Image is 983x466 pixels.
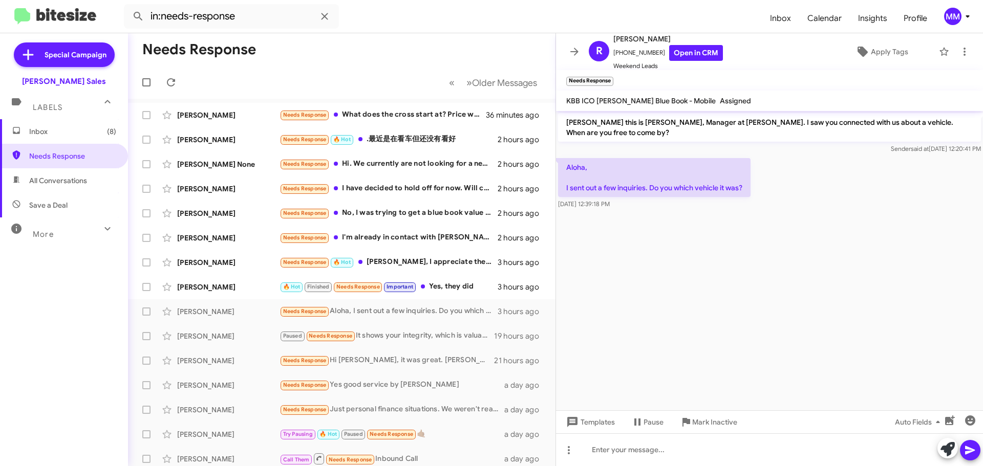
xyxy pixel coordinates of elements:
[283,332,302,339] span: Paused
[498,208,547,218] div: 2 hours ago
[498,135,547,145] div: 2 hours ago
[177,380,280,390] div: [PERSON_NAME]
[887,413,952,431] button: Auto Fields
[280,404,504,415] div: Just personal finance situations. We weren't ready to commit to anything until later down the line
[613,33,723,45] span: [PERSON_NAME]
[283,382,327,388] span: Needs Response
[672,413,745,431] button: Mark Inactive
[177,110,280,120] div: [PERSON_NAME]
[177,282,280,292] div: [PERSON_NAME]
[283,431,313,437] span: Try Pausing
[799,4,850,33] a: Calendar
[443,72,543,93] nav: Page navigation example
[504,380,547,390] div: a day ago
[558,158,751,197] p: Aloha, I sent out a few inquiries. Do you which vehicle it was?
[498,257,547,268] div: 3 hours ago
[556,413,623,431] button: Templates
[283,283,301,290] span: 🔥 Hot
[566,77,613,86] small: Needs Response
[177,135,280,145] div: [PERSON_NAME]
[280,452,504,465] div: Inbound Call
[280,232,498,243] div: I'm already in contact with [PERSON_NAME] about the 2019 EXL Told him id like to be the first to ...
[283,456,310,463] span: Call Them
[280,183,498,194] div: I have decided to hold off for now. Will contact touch [PERSON_NAME] in the future
[283,308,327,315] span: Needs Response
[280,428,504,440] div: 🤙🏽
[283,259,327,265] span: Needs Response
[762,4,799,33] a: Inbox
[280,134,498,145] div: .最近是在看车但还没有看好
[504,405,547,415] div: a day ago
[283,161,327,167] span: Needs Response
[45,50,106,60] span: Special Campaign
[891,145,981,152] span: Sender [DATE] 12:20:41 PM
[283,185,327,192] span: Needs Response
[644,413,664,431] span: Pause
[720,96,751,105] span: Assigned
[14,42,115,67] a: Special Campaign
[29,200,68,210] span: Save a Deal
[692,413,737,431] span: Mark Inactive
[283,406,327,413] span: Needs Response
[280,305,498,317] div: Aloha, I sent out a few inquiries. Do you which vehicle it was?
[29,175,87,186] span: All Conversations
[850,4,895,33] a: Insights
[177,405,280,415] div: [PERSON_NAME]
[177,233,280,243] div: [PERSON_NAME]
[566,96,716,105] span: KBB ICO [PERSON_NAME] Blue Book - Mobile
[309,332,352,339] span: Needs Response
[307,283,330,290] span: Finished
[564,413,615,431] span: Templates
[333,136,351,143] span: 🔥 Hot
[33,103,62,112] span: Labels
[177,331,280,341] div: [PERSON_NAME]
[177,184,280,194] div: [PERSON_NAME]
[613,45,723,61] span: [PHONE_NUMBER]
[344,431,363,437] span: Paused
[177,159,280,169] div: [PERSON_NAME] None
[494,331,547,341] div: 19 hours ago
[895,413,944,431] span: Auto Fields
[280,109,486,121] div: What does the cross start at? Price wise?
[472,77,537,88] span: Older Messages
[142,41,256,58] h1: Needs Response
[280,256,498,268] div: [PERSON_NAME], I appreciate the follow up. I don't believe an appointment will be necessary at th...
[504,429,547,439] div: a day ago
[498,282,547,292] div: 3 hours ago
[829,42,934,61] button: Apply Tags
[177,429,280,439] div: [PERSON_NAME]
[370,431,413,437] span: Needs Response
[443,72,461,93] button: Previous
[623,413,672,431] button: Pause
[177,454,280,464] div: [PERSON_NAME]
[387,283,413,290] span: Important
[283,112,327,118] span: Needs Response
[613,61,723,71] span: Weekend Leads
[669,45,723,61] a: Open in CRM
[280,158,498,170] div: Hi. We currently are not looking for a new vehicle for now.
[498,306,547,317] div: 3 hours ago
[498,159,547,169] div: 2 hours ago
[486,110,547,120] div: 36 minutes ago
[33,230,54,239] span: More
[935,8,972,25] button: MM
[944,8,961,25] div: MM
[177,208,280,218] div: [PERSON_NAME]
[22,76,106,86] div: [PERSON_NAME] Sales
[29,126,116,137] span: Inbox
[283,357,327,364] span: Needs Response
[124,4,339,29] input: Search
[466,76,472,89] span: »
[871,42,908,61] span: Apply Tags
[280,330,494,342] div: It shows your integrity, which is valuable.
[177,257,280,268] div: [PERSON_NAME]
[283,234,327,241] span: Needs Response
[333,259,351,265] span: 🔥 Hot
[494,356,547,366] div: 21 hours ago
[895,4,935,33] a: Profile
[280,281,498,293] div: Yes, they did
[280,207,498,219] div: No, I was trying to get a blue book value because I'm importing my car into [GEOGRAPHIC_DATA]. I ...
